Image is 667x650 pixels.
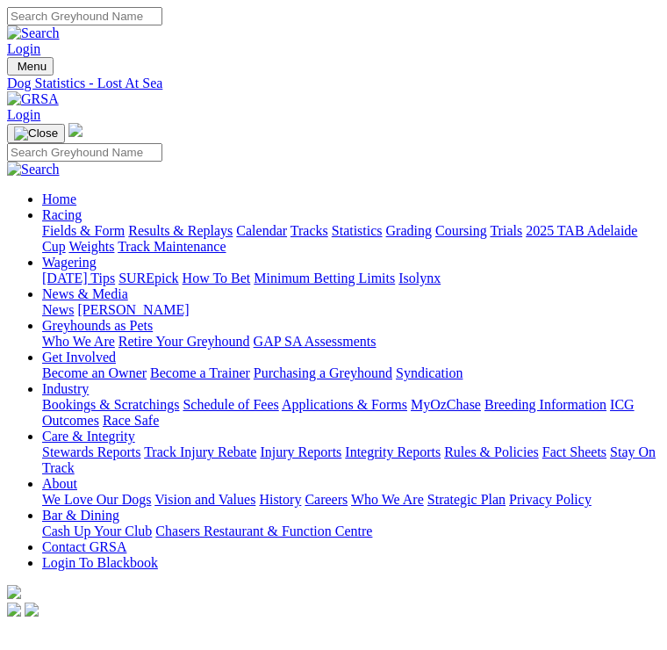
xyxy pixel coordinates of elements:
a: Racing [42,207,82,222]
button: Toggle navigation [7,57,54,76]
a: Fields & Form [42,223,125,238]
a: Greyhounds as Pets [42,318,153,333]
div: Bar & Dining [42,524,660,539]
a: Get Involved [42,350,116,365]
a: Statistics [332,223,383,238]
a: Schedule of Fees [183,397,278,412]
a: Login [7,107,40,122]
a: GAP SA Assessments [254,334,377,349]
a: Applications & Forms [282,397,407,412]
a: Weights [68,239,114,254]
button: Toggle navigation [7,124,65,143]
a: Results & Replays [128,223,233,238]
a: Who We Are [351,492,424,507]
a: SUREpick [118,271,178,285]
div: Wagering [42,271,660,286]
a: Stay On Track [42,444,656,475]
img: logo-grsa-white.png [7,585,21,599]
a: Login To Blackbook [42,555,158,570]
div: Racing [42,223,660,255]
a: Home [42,191,76,206]
img: GRSA [7,91,59,107]
a: News & Media [42,286,128,301]
a: Minimum Betting Limits [254,271,395,285]
a: About [42,476,77,491]
a: Contact GRSA [42,539,126,554]
a: Become a Trainer [150,365,250,380]
a: Industry [42,381,89,396]
a: ICG Outcomes [42,397,635,428]
a: Retire Your Greyhound [118,334,250,349]
a: Breeding Information [484,397,606,412]
a: Careers [305,492,348,507]
a: Integrity Reports [345,444,441,459]
img: facebook.svg [7,603,21,617]
a: Wagering [42,255,97,270]
a: Calendar [236,223,287,238]
a: Bar & Dining [42,508,119,523]
a: Coursing [435,223,487,238]
a: Isolynx [398,271,441,285]
a: Syndication [396,365,463,380]
a: Cash Up Your Club [42,524,152,538]
a: Privacy Policy [509,492,592,507]
a: Purchasing a Greyhound [254,365,392,380]
span: Menu [18,60,47,73]
a: Injury Reports [260,444,341,459]
img: Close [14,126,58,141]
a: Fact Sheets [542,444,606,459]
a: Trials [490,223,522,238]
a: Race Safe [103,413,159,428]
a: Dog Statistics - Lost At Sea [7,76,660,91]
a: Tracks [290,223,328,238]
a: Become an Owner [42,365,147,380]
img: Search [7,162,60,177]
a: MyOzChase [411,397,481,412]
a: News [42,302,74,317]
img: twitter.svg [25,603,39,617]
a: Login [7,41,40,56]
a: Strategic Plan [427,492,506,507]
div: About [42,492,660,508]
div: News & Media [42,302,660,318]
div: Industry [42,397,660,429]
div: Greyhounds as Pets [42,334,660,350]
a: Stewards Reports [42,444,140,459]
a: We Love Our Dogs [42,492,151,507]
a: Grading [386,223,432,238]
img: Search [7,25,60,41]
a: How To Bet [183,271,251,285]
a: Bookings & Scratchings [42,397,179,412]
a: [PERSON_NAME] [77,302,189,317]
a: History [259,492,301,507]
a: 2025 TAB Adelaide Cup [42,223,637,254]
a: Who We Are [42,334,115,349]
div: Care & Integrity [42,444,660,476]
a: [DATE] Tips [42,271,115,285]
div: Get Involved [42,365,660,381]
input: Search [7,143,162,162]
a: Rules & Policies [444,444,539,459]
a: Track Injury Rebate [144,444,256,459]
a: Vision and Values [154,492,255,507]
a: Track Maintenance [118,239,226,254]
img: logo-grsa-white.png [68,123,82,137]
a: Care & Integrity [42,429,135,444]
a: Chasers Restaurant & Function Centre [155,524,372,538]
input: Search [7,7,162,25]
